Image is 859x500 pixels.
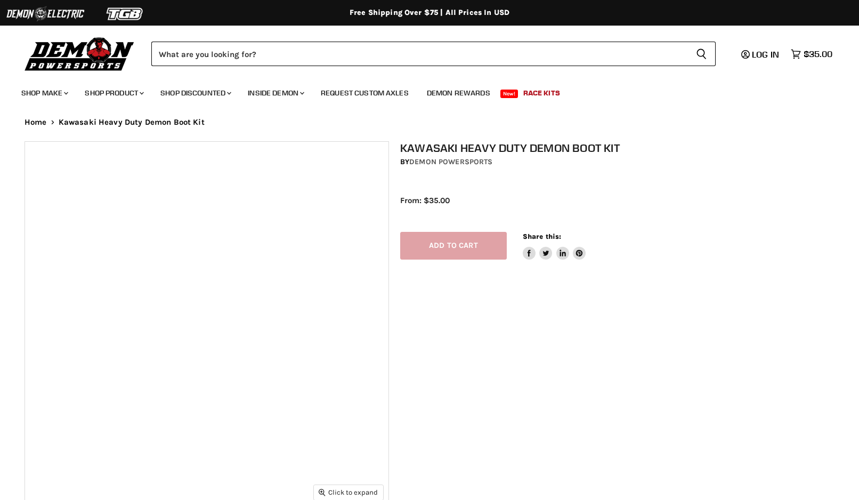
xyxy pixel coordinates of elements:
[400,196,450,205] span: From: $35.00
[500,90,518,98] span: New!
[313,82,417,104] a: Request Custom Axles
[5,4,85,24] img: Demon Electric Logo 2
[785,46,838,62] a: $35.00
[151,42,716,66] form: Product
[314,485,383,499] button: Click to expand
[85,4,165,24] img: TGB Logo 2
[77,82,150,104] a: Shop Product
[523,232,561,240] span: Share this:
[21,35,138,72] img: Demon Powersports
[13,78,830,104] ul: Main menu
[736,50,785,59] a: Log in
[151,42,687,66] input: Search
[515,82,568,104] a: Race Kits
[687,42,716,66] button: Search
[400,141,846,155] h1: Kawasaki Heavy Duty Demon Boot Kit
[240,82,311,104] a: Inside Demon
[752,49,779,60] span: Log in
[804,49,832,59] span: $35.00
[319,488,378,496] span: Click to expand
[3,118,856,127] nav: Breadcrumbs
[25,118,47,127] a: Home
[419,82,498,104] a: Demon Rewards
[3,8,856,18] div: Free Shipping Over $75 | All Prices In USD
[523,232,586,260] aside: Share this:
[400,156,846,168] div: by
[13,82,75,104] a: Shop Make
[59,118,205,127] span: Kawasaki Heavy Duty Demon Boot Kit
[152,82,238,104] a: Shop Discounted
[409,157,492,166] a: Demon Powersports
